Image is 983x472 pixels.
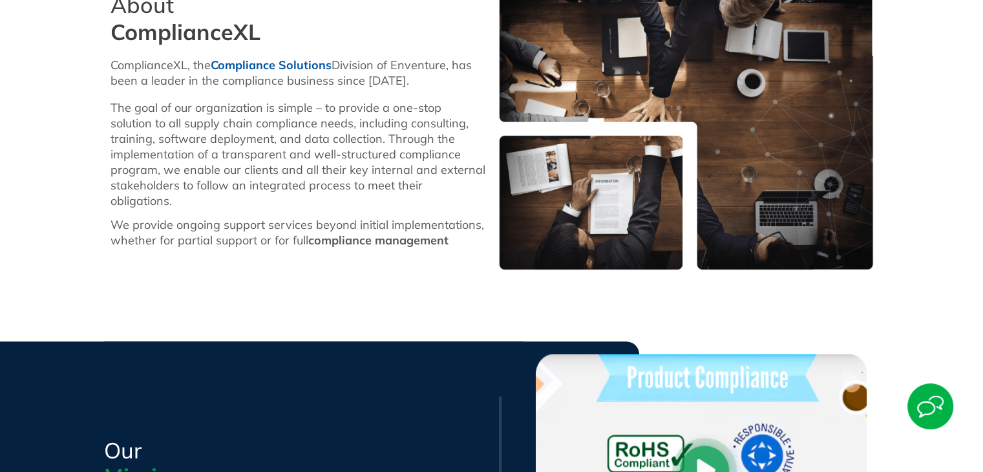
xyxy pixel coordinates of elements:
[907,383,953,429] img: Start Chat
[111,100,485,209] div: The goal of our organization is simple – to provide a one-stop solution to all supply chain compl...
[211,58,332,72] a: Compliance Solutions
[111,18,260,46] span: ComplianceXL
[308,233,449,248] strong: compliance management
[111,58,485,89] p: ComplianceXL, the Division of Enventure, has been a leader in the compliance business since [DATE].
[111,217,485,248] p: We provide ongoing support services beyond initial implementations, whether for partial support o...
